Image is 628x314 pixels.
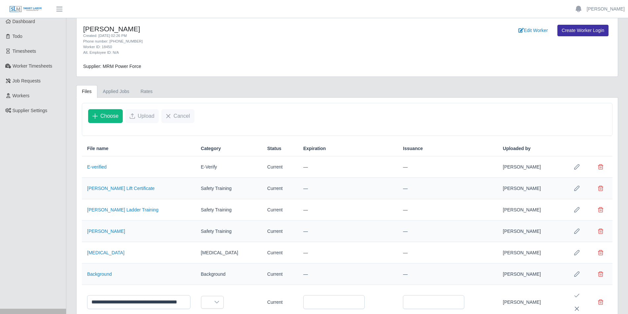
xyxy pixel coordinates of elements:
span: Choose [100,112,118,120]
div: Alt. Employee ID: N/A [83,50,387,55]
td: — [298,199,398,221]
td: [PERSON_NAME] [498,242,565,264]
button: Row Edit [570,225,583,238]
a: Edit Worker [514,25,552,36]
span: Upload [138,112,154,120]
a: [PERSON_NAME] Ladder Training [87,207,158,212]
button: Delete file [594,246,607,259]
a: Files [76,85,97,98]
td: E-Verify [196,156,262,178]
span: File name [87,145,109,152]
button: Delete file [594,267,607,281]
td: — [398,178,497,199]
span: Status [267,145,281,152]
button: Delete file [594,296,607,309]
div: Phone number: [PHONE_NUMBER] [83,39,387,44]
td: [MEDICAL_DATA] [196,242,262,264]
a: [MEDICAL_DATA] [87,250,124,255]
h4: [PERSON_NAME] [83,25,387,33]
td: Safety Training [196,199,262,221]
a: Background [87,271,112,277]
td: Background [196,264,262,285]
button: Upload [125,109,159,123]
button: Row Edit [570,267,583,281]
td: [PERSON_NAME] [498,264,565,285]
button: Row Edit [570,182,583,195]
button: Cancel [161,109,194,123]
div: Created: [DATE] 02:26 PM [83,33,387,39]
span: Todo [13,34,22,39]
a: Create Worker Login [557,25,609,36]
a: [PERSON_NAME] [587,6,625,13]
span: Supplier Settings [13,108,48,113]
td: — [298,242,398,264]
a: [PERSON_NAME] [87,229,125,234]
button: Delete file [594,160,607,173]
a: E-verified [87,164,107,170]
td: [PERSON_NAME] [498,199,565,221]
span: Category [201,145,221,152]
span: Expiration [303,145,326,152]
span: Supplier: MRM Power Force [83,64,141,69]
span: Dashboard [13,19,35,24]
td: Current [262,264,298,285]
td: [PERSON_NAME] [498,178,565,199]
button: Row Edit [570,203,583,216]
button: Save Edit [570,289,583,302]
button: Delete file [594,225,607,238]
button: Delete file [594,182,607,195]
a: [PERSON_NAME] Lift Certificate [87,186,155,191]
td: [PERSON_NAME] [498,221,565,242]
td: Current [262,221,298,242]
button: Row Edit [570,160,583,173]
span: Issuance [403,145,423,152]
span: Workers [13,93,30,98]
img: SLM Logo [9,6,42,13]
td: — [398,156,497,178]
span: Timesheets [13,48,36,54]
span: Job Requests [13,78,41,83]
td: — [298,221,398,242]
td: Current [262,199,298,221]
td: — [398,221,497,242]
td: — [398,264,497,285]
button: Delete file [594,203,607,216]
td: [PERSON_NAME] [498,156,565,178]
span: Worker Timesheets [13,63,52,69]
td: Safety Training [196,178,262,199]
td: — [398,199,497,221]
td: — [298,156,398,178]
a: Applied Jobs [97,85,135,98]
button: Row Edit [570,246,583,259]
span: Uploaded by [503,145,531,152]
td: — [298,264,398,285]
td: Current [262,156,298,178]
a: Rates [135,85,158,98]
div: Worker ID: 18450 [83,44,387,50]
td: — [298,178,398,199]
span: Cancel [174,112,190,120]
td: — [398,242,497,264]
td: Current [262,242,298,264]
button: Choose [88,109,123,123]
td: Safety Training [196,221,262,242]
td: Current [262,178,298,199]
